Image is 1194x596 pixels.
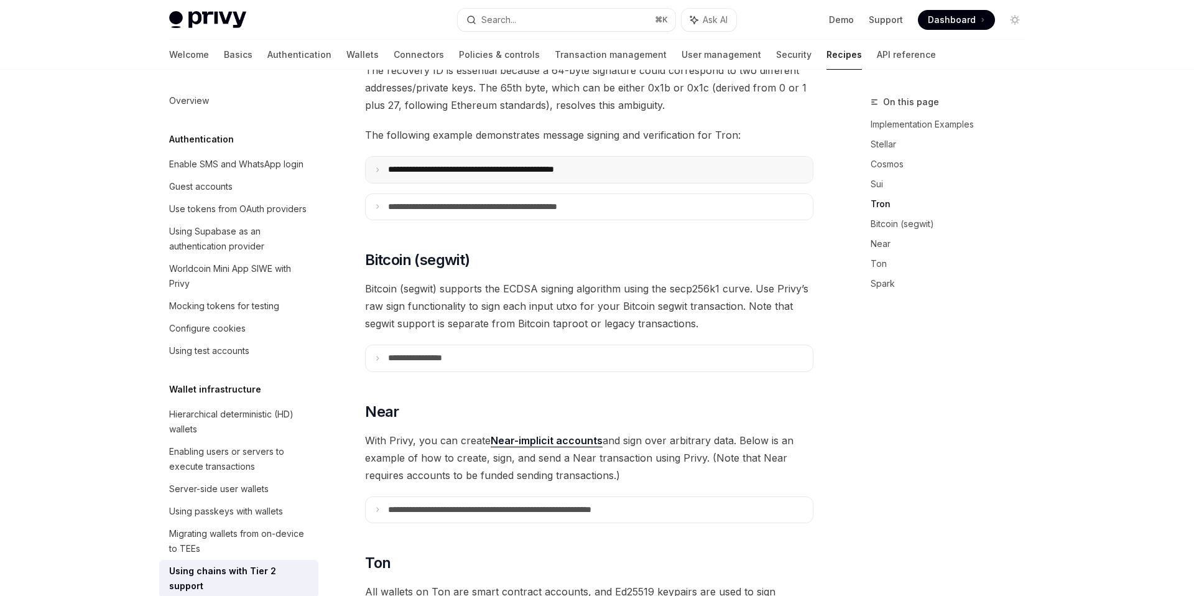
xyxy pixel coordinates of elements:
[169,40,209,70] a: Welcome
[169,444,311,474] div: Enabling users or servers to execute transactions
[682,40,761,70] a: User management
[365,553,391,573] span: Ton
[1005,10,1025,30] button: Toggle dark mode
[159,440,318,478] a: Enabling users or servers to execute transactions
[169,504,283,519] div: Using passkeys with wallets
[169,179,233,194] div: Guest accounts
[365,402,399,422] span: Near
[883,95,939,109] span: On this page
[877,40,936,70] a: API reference
[169,224,311,254] div: Using Supabase as an authentication provider
[169,157,303,172] div: Enable SMS and WhatsApp login
[829,14,854,26] a: Demo
[918,10,995,30] a: Dashboard
[365,280,813,332] span: Bitcoin (segwit) supports the ECDSA signing algorithm using the secp256k1 curve. Use Privy’s raw ...
[169,321,246,336] div: Configure cookies
[169,482,269,496] div: Server-side user wallets
[159,500,318,523] a: Using passkeys with wallets
[871,194,1035,214] a: Tron
[267,40,331,70] a: Authentication
[159,317,318,340] a: Configure cookies
[682,9,736,31] button: Ask AI
[159,295,318,317] a: Mocking tokens for testing
[655,15,668,25] span: ⌘ K
[394,40,444,70] a: Connectors
[871,214,1035,234] a: Bitcoin (segwit)
[365,126,813,144] span: The following example demonstrates message signing and verification for Tron:
[869,14,903,26] a: Support
[871,254,1035,274] a: Ton
[776,40,812,70] a: Security
[703,14,728,26] span: Ask AI
[169,93,209,108] div: Overview
[365,250,470,270] span: Bitcoin (segwit)
[159,523,318,560] a: Migrating wallets from on-device to TEEs
[159,403,318,440] a: Hierarchical deterministic (HD) wallets
[491,434,603,447] a: Near-implicit accounts
[159,220,318,258] a: Using Supabase as an authentication provider
[365,432,813,484] span: With Privy, you can create and sign over arbitrary data. Below is an example of how to create, si...
[169,343,249,358] div: Using test accounts
[169,526,311,556] div: Migrating wallets from on-device to TEEs
[224,40,252,70] a: Basics
[169,132,234,147] h5: Authentication
[871,174,1035,194] a: Sui
[159,478,318,500] a: Server-side user wallets
[159,90,318,112] a: Overview
[365,62,813,114] span: The recovery ID is essential because a 64-byte signature could correspond to two different addres...
[169,202,307,217] div: Use tokens from OAuth providers
[871,274,1035,294] a: Spark
[159,340,318,362] a: Using test accounts
[169,407,311,437] div: Hierarchical deterministic (HD) wallets
[871,114,1035,134] a: Implementation Examples
[159,153,318,175] a: Enable SMS and WhatsApp login
[871,154,1035,174] a: Cosmos
[159,175,318,198] a: Guest accounts
[169,261,311,291] div: Worldcoin Mini App SIWE with Privy
[346,40,379,70] a: Wallets
[459,40,540,70] a: Policies & controls
[826,40,862,70] a: Recipes
[481,12,516,27] div: Search...
[169,299,279,314] div: Mocking tokens for testing
[159,198,318,220] a: Use tokens from OAuth providers
[871,234,1035,254] a: Near
[169,564,311,594] div: Using chains with Tier 2 support
[555,40,667,70] a: Transaction management
[159,258,318,295] a: Worldcoin Mini App SIWE with Privy
[169,382,261,397] h5: Wallet infrastructure
[928,14,976,26] span: Dashboard
[458,9,675,31] button: Search...⌘K
[169,11,246,29] img: light logo
[871,134,1035,154] a: Stellar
